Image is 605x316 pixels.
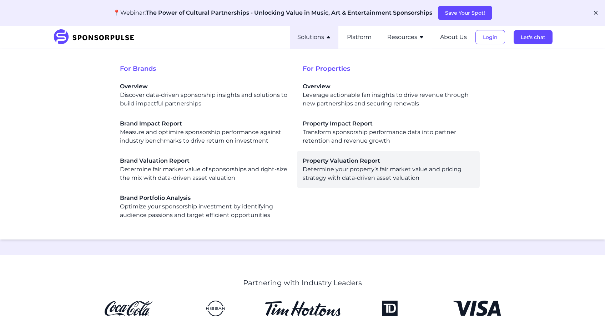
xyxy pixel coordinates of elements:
[146,9,432,16] span: The Power of Cultural Partnerships - Unlocking Value in Music, Art & Entertainment Sponsorships
[120,194,291,219] a: Brand Portfolio AnalysisOptimize your sponsorship investment by identifying audience passions and...
[303,82,474,108] div: Leverage actionable fan insights to drive revenue through new partnerships and securing renewals
[120,194,291,219] div: Optimize your sponsorship investment by identifying audience passions and target efficient opport...
[120,157,291,165] span: Brand Valuation Report
[139,278,466,288] p: Partnering with Industry Leaders
[303,64,485,74] span: For Properties
[438,6,492,20] button: Save Your Spot!
[120,82,291,108] a: OverviewDiscover data-driven sponsorship insights and solutions to build impactful partnerships
[120,64,303,74] span: For Brands
[113,9,432,17] p: 📍Webinar:
[120,119,291,145] div: Measure and optimize sponsorship performance against industry benchmarks to drive return on inves...
[303,157,474,165] span: Property Valuation Report
[303,119,474,145] div: Transform sponsorship performance data into partner retention and revenue growth
[120,119,291,145] a: Brand Impact ReportMeasure and optimize sponsorship performance against industry benchmarks to dr...
[475,30,505,44] button: Login
[347,34,372,40] a: Platform
[438,10,492,16] a: Save Your Spot!
[120,157,291,182] a: Brand Valuation ReportDetermine fair market value of sponsorships and right-size the mix with dat...
[120,82,291,108] div: Discover data-driven sponsorship insights and solutions to build impactful partnerships
[120,157,291,182] div: Determine fair market value of sponsorships and right-size the mix with data-driven asset valuation
[569,282,605,316] iframe: Chat Widget
[475,34,505,40] a: Login
[303,82,474,108] a: OverviewLeverage actionable fan insights to drive revenue through new partnerships and securing r...
[297,33,331,41] button: Solutions
[120,119,291,128] span: Brand Impact Report
[120,194,291,202] span: Brand Portfolio Analysis
[303,119,474,128] span: Property Impact Report
[120,82,291,91] span: Overview
[387,33,424,41] button: Resources
[303,82,474,91] span: Overview
[440,34,467,40] a: About Us
[514,30,553,44] button: Let's chat
[514,34,553,40] a: Let's chat
[53,29,140,45] img: SponsorPulse
[303,157,474,182] div: Determine your property’s fair market value and pricing strategy with data-driven asset valuation
[303,119,474,145] a: Property Impact ReportTransform sponsorship performance data into partner retention and revenue g...
[303,157,474,182] a: Property Valuation ReportDetermine your property’s fair market value and pricing strategy with da...
[347,33,372,41] button: Platform
[440,33,467,41] button: About Us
